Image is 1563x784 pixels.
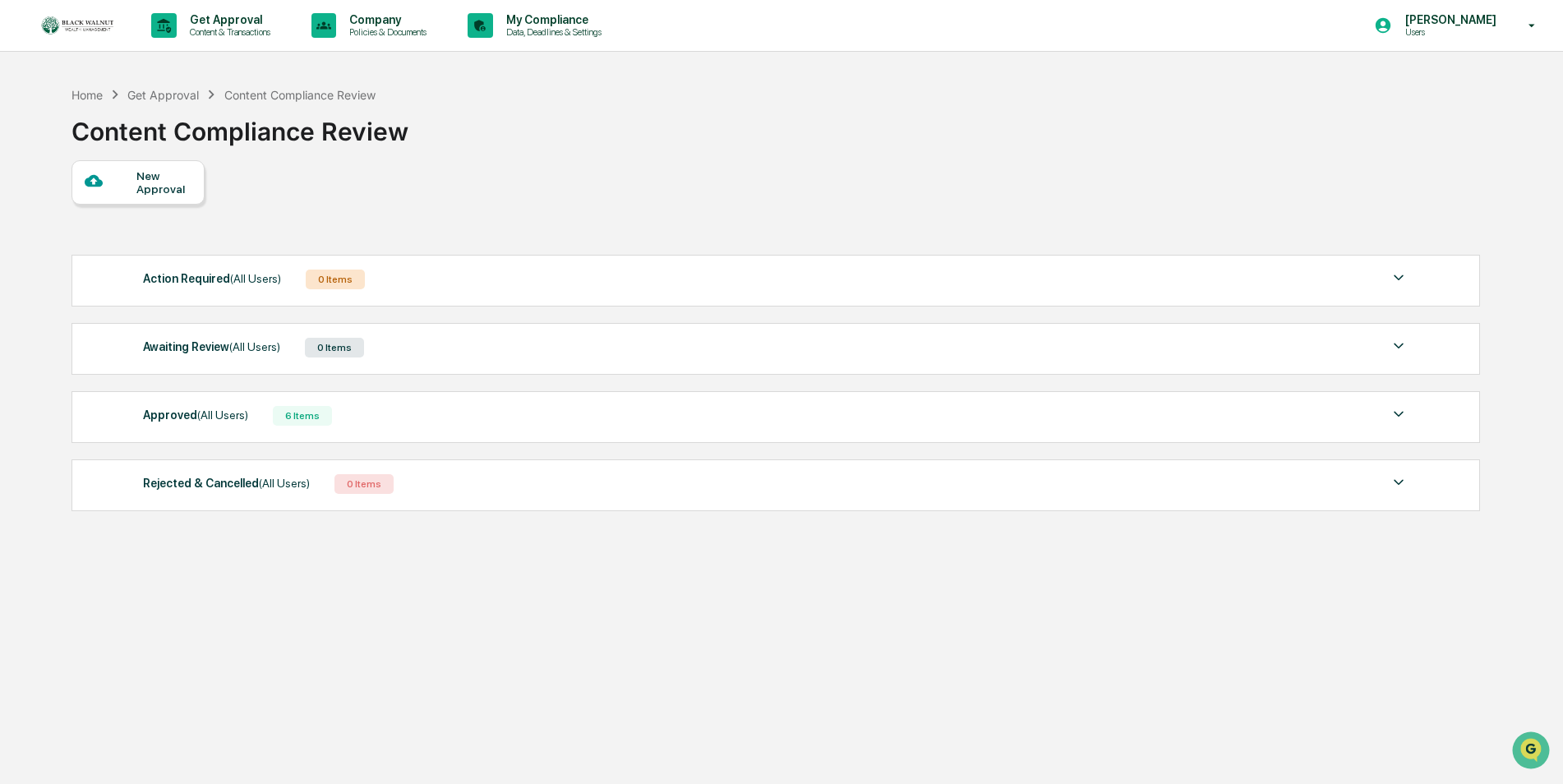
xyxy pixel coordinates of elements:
p: Data, Deadlines & Settings [493,26,610,38]
p: Company [336,13,435,26]
p: My Compliance [493,13,610,26]
p: Users [1392,26,1505,38]
div: 0 Items [306,270,365,289]
p: Policies & Documents [336,26,435,38]
img: caret [1389,336,1409,356]
div: Awaiting Review [143,336,280,357]
span: (All Users) [197,408,248,422]
img: caret [1389,268,1409,288]
img: caret [1389,404,1409,424]
span: • [136,224,142,237]
div: Start new chat [74,126,270,142]
div: 6 Items [273,406,332,426]
a: Powered byPylon [116,362,199,376]
img: 8933085812038_c878075ebb4cc5468115_72.jpg [35,126,64,155]
img: logo [39,15,118,36]
div: Content Compliance Review [71,104,408,146]
a: 🗄️Attestations [113,285,210,315]
div: Rejected & Cancelled [143,473,310,494]
button: See all [255,179,299,199]
div: Home [71,88,103,102]
p: How can we help? [16,35,299,61]
div: New Approval [136,169,191,196]
div: Past conversations [16,182,110,196]
span: (All Users) [259,477,310,490]
div: 0 Items [305,338,364,357]
p: [PERSON_NAME] [1392,13,1505,26]
span: [PERSON_NAME] [51,224,133,237]
span: Attestations [136,292,204,308]
span: Pylon [164,363,199,376]
span: (All Users) [230,272,281,285]
div: 🖐️ [16,293,30,307]
img: Joel Crampton [16,208,43,234]
img: 1746055101610-c473b297-6a78-478c-a979-82029cc54cd1 [16,126,46,155]
div: 🔎 [16,325,30,338]
div: Approved [143,404,248,426]
div: 🗄️ [119,293,132,307]
p: Get Approval [177,13,279,26]
span: Data Lookup [33,323,104,339]
iframe: Open customer support [1510,730,1555,774]
div: Content Compliance Review [224,88,376,102]
div: Action Required [143,268,281,289]
button: Start new chat [279,131,299,150]
span: (All Users) [229,340,280,353]
a: 🖐️Preclearance [10,285,113,315]
div: 0 Items [334,474,394,494]
div: Get Approval [127,88,199,102]
span: [DATE] [145,224,179,237]
p: Content & Transactions [177,26,279,38]
div: We're available if you need us! [74,142,226,155]
span: Preclearance [33,292,106,308]
img: caret [1389,473,1409,492]
a: 🔎Data Lookup [10,316,110,346]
